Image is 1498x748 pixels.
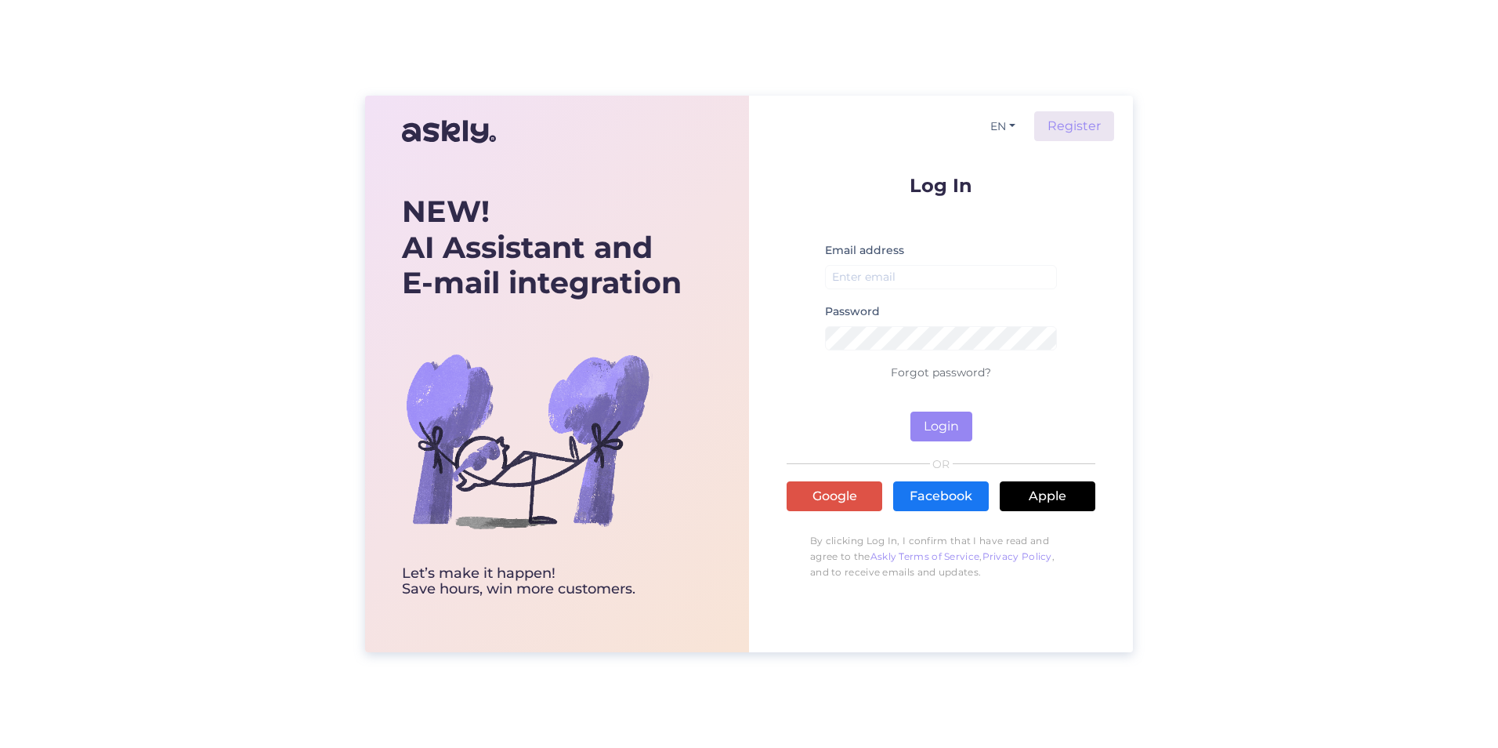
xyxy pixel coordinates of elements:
[402,315,653,566] img: bg-askly
[825,242,904,259] label: Email address
[910,412,972,441] button: Login
[891,365,991,379] a: Forgot password?
[1034,111,1114,141] a: Register
[930,459,953,470] span: OR
[984,115,1022,138] button: EN
[982,550,1052,562] a: Privacy Policy
[402,566,682,597] div: Let’s make it happen! Save hours, win more customers.
[893,481,989,511] a: Facebook
[825,303,880,320] label: Password
[787,176,1095,195] p: Log In
[402,194,682,301] div: AI Assistant and E-mail integration
[787,481,882,511] a: Google
[787,525,1095,588] p: By clicking Log In, I confirm that I have read and agree to the , , and to receive emails and upd...
[870,550,980,562] a: Askly Terms of Service
[402,193,490,230] b: NEW!
[1000,481,1095,511] a: Apple
[825,265,1057,289] input: Enter email
[402,113,496,151] img: Askly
